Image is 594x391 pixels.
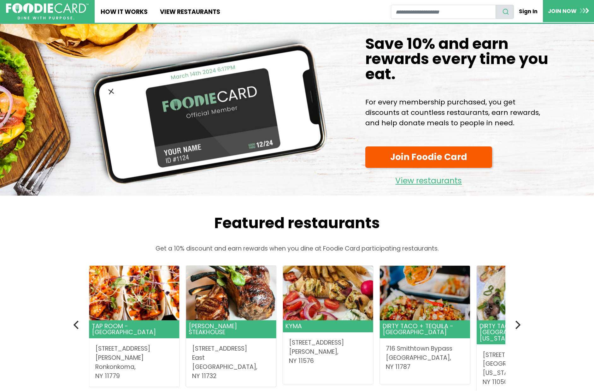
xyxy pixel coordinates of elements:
[283,266,373,372] a: Kyma Kyma [STREET_ADDRESS][PERSON_NAME],NY 11576
[365,97,549,128] p: For every membership purchased, you get discounts at countless restaurants, earn rewards, and hel...
[483,351,561,387] address: [STREET_ADDRESS] [GEOGRAPHIC_DATA][US_STATE], NY 11050
[186,320,276,339] header: [PERSON_NAME] Steakhouse
[76,244,518,253] p: Get a 10% discount and earn rewards when you dine at Foodie Card participating restaurants.
[380,320,470,339] header: Dirty Taco + Tequila - [GEOGRAPHIC_DATA]
[477,320,567,345] header: Dirty Taco + Tequila - [GEOGRAPHIC_DATA][US_STATE]
[365,171,492,187] a: View restaurants
[6,3,89,20] img: FoodieCard; Eat, Drink, Save, Donate
[89,266,179,320] img: Tap Room - Ronkonkoma
[95,344,173,381] address: [STREET_ADDRESS][PERSON_NAME] Ronkonkoma, NY 11779
[289,338,367,365] address: [STREET_ADDRESS] [PERSON_NAME], NY 11576
[186,266,276,387] a: Rothmann's Steakhouse [PERSON_NAME] Steakhouse [STREET_ADDRESS]East [GEOGRAPHIC_DATA],NY 11732
[76,214,518,232] h2: Featured restaurants
[496,5,514,19] button: search
[89,266,179,387] a: Tap Room - Ronkonkoma Tap Room - [GEOGRAPHIC_DATA] [STREET_ADDRESS][PERSON_NAME]Ronkonkoma,NY 11779
[89,320,179,339] header: Tap Room - [GEOGRAPHIC_DATA]
[283,266,373,320] img: Kyma
[510,318,524,332] button: Next
[192,344,270,381] address: [STREET_ADDRESS] East [GEOGRAPHIC_DATA], NY 11732
[380,266,470,320] img: Dirty Taco + Tequila - Smithtown
[391,5,496,19] input: restaurant search
[386,344,464,371] address: 716 Smithtown Bypass [GEOGRAPHIC_DATA], NY 11787
[365,36,549,82] h1: Save 10% and earn rewards every time you eat.
[283,320,373,332] header: Kyma
[186,266,276,320] img: Rothmann's Steakhouse
[514,4,543,18] a: Sign In
[477,266,567,320] img: Dirty Taco + Tequila - Port Washington
[70,318,84,332] button: Previous
[365,146,492,168] a: Join Foodie Card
